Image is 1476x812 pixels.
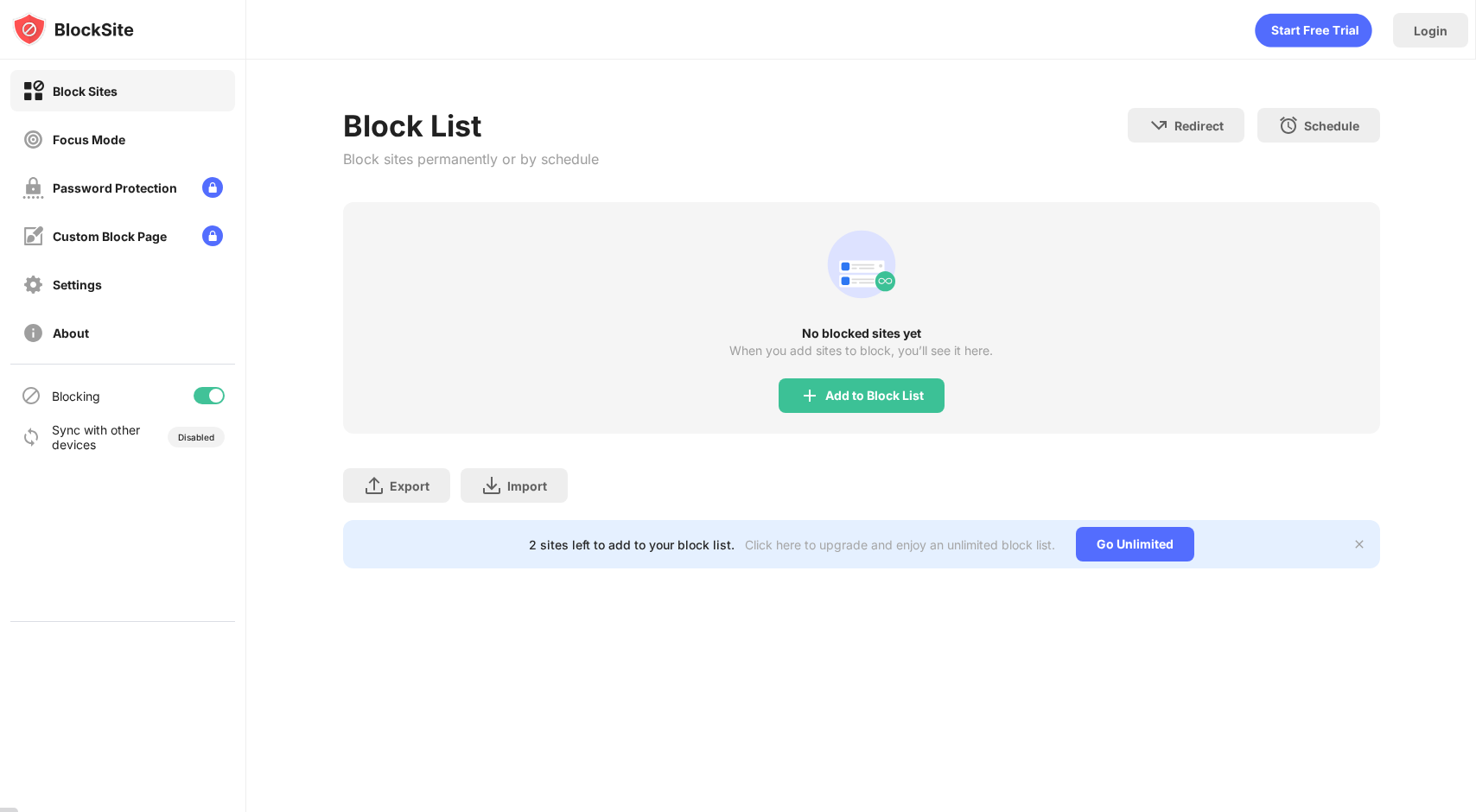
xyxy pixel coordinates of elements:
div: animation [820,223,903,306]
img: settings-off.svg [22,274,44,295]
div: Block List [343,108,599,143]
div: When you add sites to block, you’ll see it here. [729,344,993,358]
div: Custom Block Page [53,229,167,244]
img: lock-menu.svg [202,225,223,246]
div: Disabled [178,432,214,442]
div: Settings [53,277,102,292]
div: Schedule [1304,118,1359,133]
div: animation [1255,13,1372,48]
img: x-button.svg [1352,537,1366,551]
img: logo-blocksite.svg [12,12,134,47]
div: Block Sites [53,84,118,98]
div: Import [507,479,547,493]
div: Password Protection [53,181,177,195]
img: blocking-icon.svg [21,385,41,406]
div: Login [1414,23,1447,38]
div: Add to Block List [825,389,924,403]
div: 2 sites left to add to your block list. [529,537,735,552]
div: About [53,326,89,340]
div: Blocking [52,389,100,403]
div: Redirect [1174,118,1224,133]
img: sync-icon.svg [21,427,41,447]
img: focus-off.svg [22,129,44,150]
div: Focus Mode [53,132,125,147]
img: about-off.svg [22,322,44,344]
div: Sync with other devices [52,422,141,452]
div: Export [390,479,429,493]
div: Go Unlimited [1076,527,1194,561]
img: block-on.svg [22,80,44,102]
img: password-protection-off.svg [22,177,44,199]
div: Block sites permanently or by schedule [343,150,599,168]
div: No blocked sites yet [343,327,1380,340]
img: customize-block-page-off.svg [22,225,44,247]
img: lock-menu.svg [202,177,223,198]
div: Click here to upgrade and enjoy an unlimited block list. [745,537,1055,552]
